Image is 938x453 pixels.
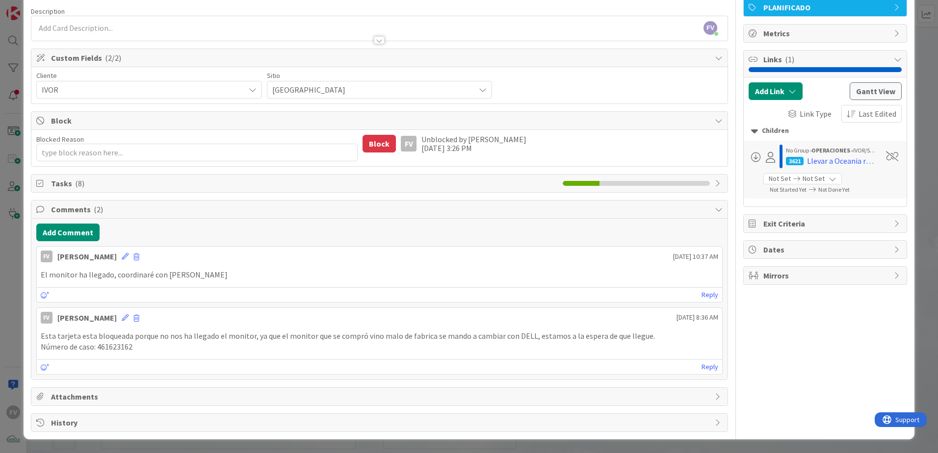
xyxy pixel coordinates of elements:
div: [PERSON_NAME] [57,251,117,262]
span: Custom Fields [51,52,710,64]
span: Description [31,7,65,16]
span: Last Edited [859,108,896,120]
span: Comments [51,203,710,215]
div: FV [41,312,52,324]
span: ( 2 ) [94,204,103,214]
span: Attachments [51,391,710,403]
span: Not Set [769,174,791,184]
button: Block [363,135,396,152]
span: [DATE] 10:37 AM [673,252,718,262]
span: Link Type [800,108,832,120]
p: El monitor ha llegado, coordinaré con [PERSON_NAME] [41,269,718,280]
span: Links [763,53,889,65]
div: FV [401,136,417,151]
span: IVOR/SUMRO [853,147,886,154]
span: Not Set [803,174,825,184]
span: Metrics [763,27,889,39]
span: ( 2/2 ) [105,53,121,63]
span: No Group › [786,147,811,154]
button: Last Edited [841,105,902,123]
span: IVOR [42,83,240,97]
span: Exit Criteria [763,218,889,229]
a: Reply [702,289,718,301]
span: History [51,417,710,428]
span: Not Done Yet [818,186,850,193]
div: Children [751,126,899,136]
span: Tasks [51,177,558,189]
span: Dates [763,244,889,255]
div: Cliente [36,72,262,79]
label: Blocked Reason [36,135,84,144]
button: Add Link [749,82,803,100]
span: ( 1 ) [785,54,794,64]
p: Esta tarjeta esta bloqueada porque no nos ha llegado el monitor, ya que el monitor que se compró ... [41,330,718,342]
span: Support [21,1,45,13]
span: [GEOGRAPHIC_DATA] [272,83,470,97]
span: Mirrors [763,270,889,281]
div: Llevar a Oceania routers formateados [807,155,877,167]
div: Unblocked by [PERSON_NAME] [DATE] 3:26 PM [421,135,723,152]
span: Block [51,115,710,126]
span: PLANIFICADO [763,1,889,13]
b: OPERACIONES › [811,147,853,154]
p: Número de caso: 461623162 [41,341,718,352]
div: FV [41,251,52,262]
span: ( 8 ) [75,178,84,188]
a: Reply [702,361,718,373]
div: 3621 [786,157,804,165]
span: Not Started Yet [770,186,807,193]
button: Add Comment [36,224,100,241]
div: [PERSON_NAME] [57,312,117,324]
span: FV [703,21,717,35]
span: [DATE] 8:36 AM [677,312,718,323]
button: Gantt View [850,82,902,100]
div: Sitio [267,72,493,79]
